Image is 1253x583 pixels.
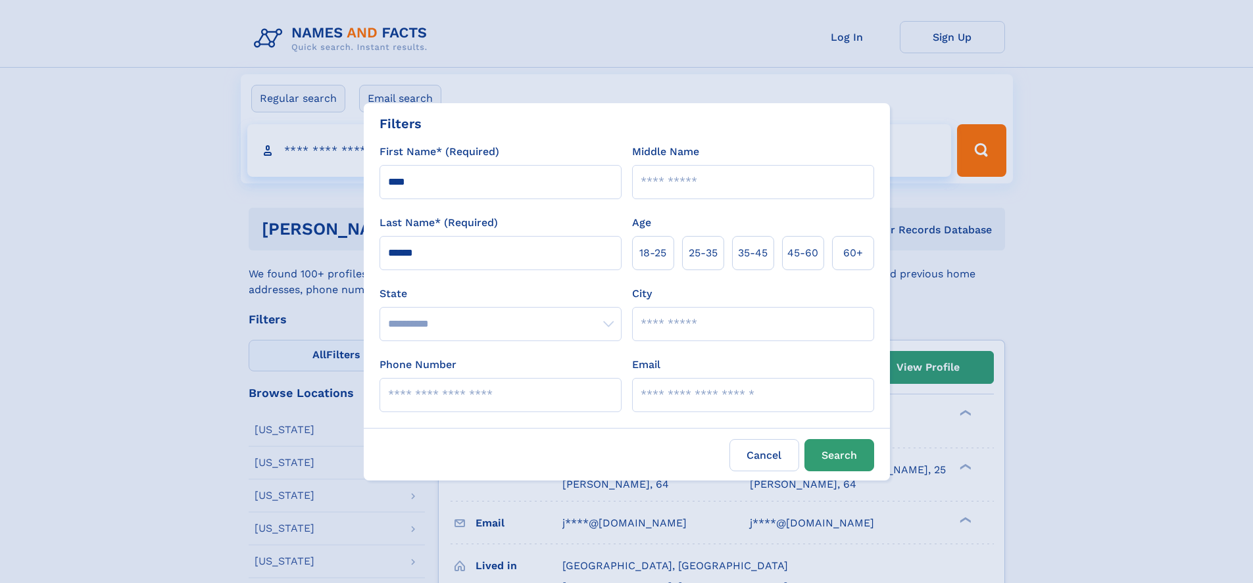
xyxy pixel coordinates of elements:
[632,215,651,231] label: Age
[738,245,768,261] span: 35‑45
[380,286,622,302] label: State
[729,439,799,471] label: Cancel
[639,245,666,261] span: 18‑25
[380,144,499,160] label: First Name* (Required)
[689,245,718,261] span: 25‑35
[632,357,660,373] label: Email
[380,114,422,133] div: Filters
[804,439,874,471] button: Search
[843,245,863,261] span: 60+
[380,215,498,231] label: Last Name* (Required)
[632,144,699,160] label: Middle Name
[380,357,456,373] label: Phone Number
[787,245,818,261] span: 45‑60
[632,286,652,302] label: City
